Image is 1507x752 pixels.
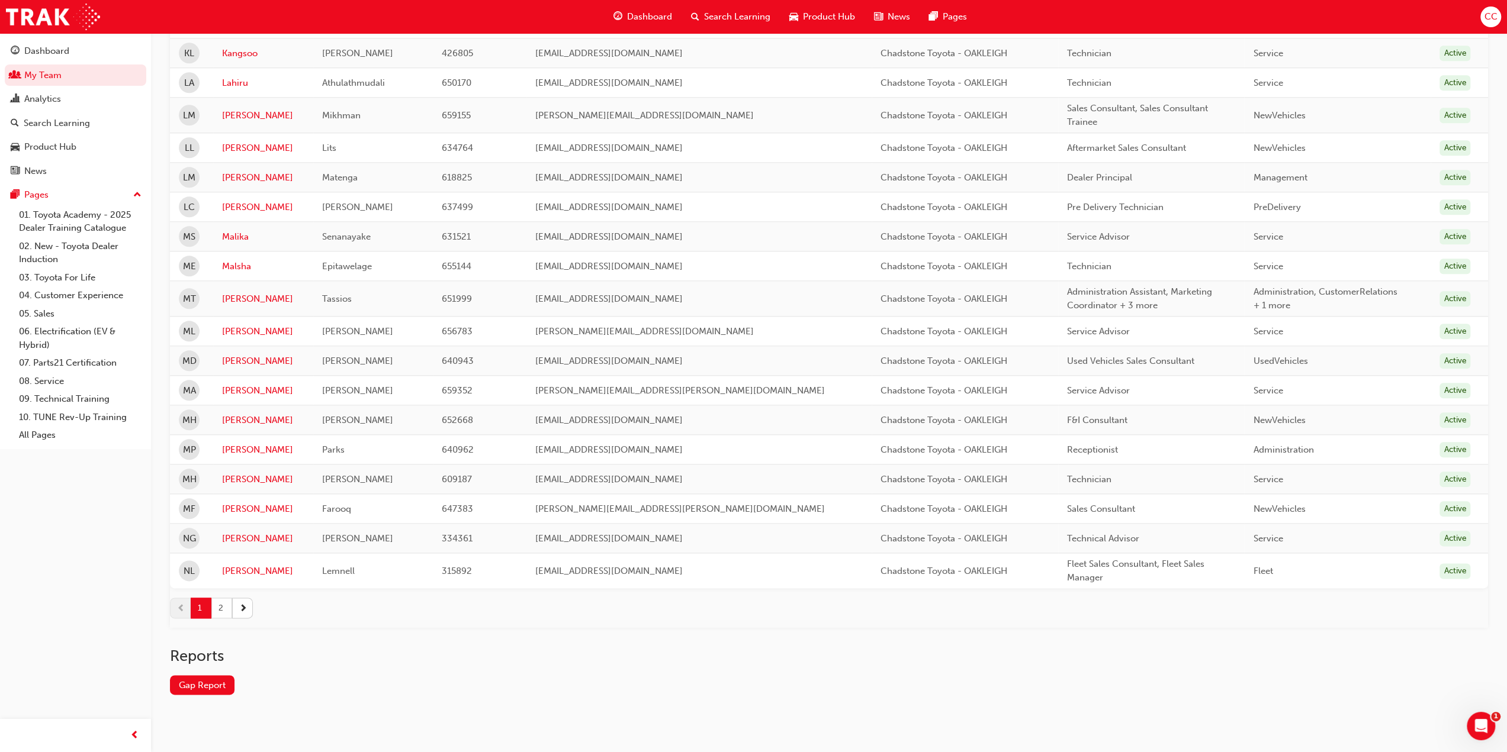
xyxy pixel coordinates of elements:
[222,354,304,368] a: [PERSON_NAME]
[24,92,61,106] div: Analytics
[183,109,195,122] span: LM
[535,415,682,425] span: [EMAIL_ADDRESS][DOMAIN_NAME]
[130,728,139,743] span: prev-icon
[6,4,100,30] img: Trak
[881,504,1007,514] span: Chadstone Toyota - OAKLEIGH
[222,564,304,578] a: [PERSON_NAME]
[1253,474,1283,485] span: Service
[881,143,1007,153] span: Chadstone Toyota - OAKLEIGH
[322,143,336,153] span: Lits
[322,261,372,272] span: Epitawelage
[183,502,195,516] span: MF
[1439,353,1470,369] div: Active
[1253,48,1283,59] span: Service
[535,231,682,242] span: [EMAIL_ADDRESS][DOMAIN_NAME]
[535,293,682,304] span: [EMAIL_ADDRESS][DOMAIN_NAME]
[888,10,910,24] span: News
[182,414,197,427] span: MH
[1067,474,1111,485] span: Technician
[535,504,824,514] span: [PERSON_NAME][EMAIL_ADDRESS][PERSON_NAME][DOMAIN_NAME]
[1253,504,1305,514] span: NewVehicles
[14,237,146,269] a: 02. New - Toyota Dealer Induction
[442,261,471,272] span: 655144
[929,9,938,24] span: pages-icon
[1067,261,1111,272] span: Technician
[11,118,19,129] span: search-icon
[535,474,682,485] span: [EMAIL_ADDRESS][DOMAIN_NAME]
[222,502,304,516] a: [PERSON_NAME]
[535,110,753,121] span: [PERSON_NAME][EMAIL_ADDRESS][DOMAIN_NAME]
[1253,566,1273,576] span: Fleet
[1067,356,1194,366] span: Used Vehicles Sales Consultant
[222,325,304,338] a: [PERSON_NAME]
[442,48,473,59] span: 426805
[704,10,770,24] span: Search Learning
[943,10,967,24] span: Pages
[222,532,304,546] a: [PERSON_NAME]
[442,231,471,242] span: 631521
[322,202,393,212] span: [PERSON_NAME]
[177,602,185,614] span: prev-icon
[322,110,361,121] span: Mikhman
[442,326,473,337] span: 656783
[5,112,146,134] a: Search Learning
[535,202,682,212] span: [EMAIL_ADDRESS][DOMAIN_NAME]
[442,293,472,304] span: 651999
[322,444,345,455] span: Parks
[24,140,76,154] div: Product Hub
[14,354,146,372] a: 07. Parts21 Certification
[1067,143,1186,153] span: Aftermarket Sales Consultant
[535,48,682,59] span: [EMAIL_ADDRESS][DOMAIN_NAME]
[222,414,304,427] a: [PERSON_NAME]
[1253,326,1283,337] span: Service
[442,415,473,425] span: 652668
[24,188,49,202] div: Pages
[5,184,146,206] button: Pages
[183,532,196,546] span: NG
[535,566,682,576] span: [EMAIL_ADDRESS][DOMAIN_NAME]
[535,172,682,183] span: [EMAIL_ADDRESS][DOMAIN_NAME]
[535,356,682,366] span: [EMAIL_ADDRESS][DOMAIN_NAME]
[222,171,304,185] a: [PERSON_NAME]
[183,443,196,457] span: MP
[1439,199,1470,215] div: Active
[5,88,146,110] a: Analytics
[1439,108,1470,124] div: Active
[322,326,393,337] span: [PERSON_NAME]
[442,504,473,514] span: 647383
[789,9,798,24] span: car-icon
[1439,324,1470,340] div: Active
[1067,385,1130,396] span: Service Advisor
[1067,172,1132,183] span: Dealer Principal
[170,675,234,695] a: Gap Report
[1067,202,1164,212] span: Pre Delivery Technician
[1439,412,1470,428] div: Active
[1253,202,1300,212] span: PreDelivery
[5,38,146,184] button: DashboardMy TeamAnalyticsSearch LearningProduct HubNews
[1067,533,1139,544] span: Technical Advisor
[1439,442,1470,458] div: Active
[881,444,1007,455] span: Chadstone Toyota - OAKLEIGH
[184,201,195,214] span: LC
[5,64,146,86] a: My Team
[14,426,146,444] a: All Pages
[442,202,473,212] span: 637499
[442,356,474,366] span: 640943
[222,473,304,486] a: [PERSON_NAME]
[613,9,622,24] span: guage-icon
[24,117,90,130] div: Search Learning
[1253,533,1283,544] span: Service
[1439,501,1470,517] div: Active
[1067,48,1111,59] span: Technician
[183,230,195,244] span: MS
[14,286,146,305] a: 04. Customer Experience
[322,78,385,88] span: Athulathmudali
[185,141,194,155] span: LL
[881,261,1007,272] span: Chadstone Toyota - OAKLEIGH
[803,10,855,24] span: Product Hub
[170,647,1488,666] h2: Reports
[184,47,194,60] span: KL
[1253,110,1305,121] span: NewVehicles
[1439,75,1470,91] div: Active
